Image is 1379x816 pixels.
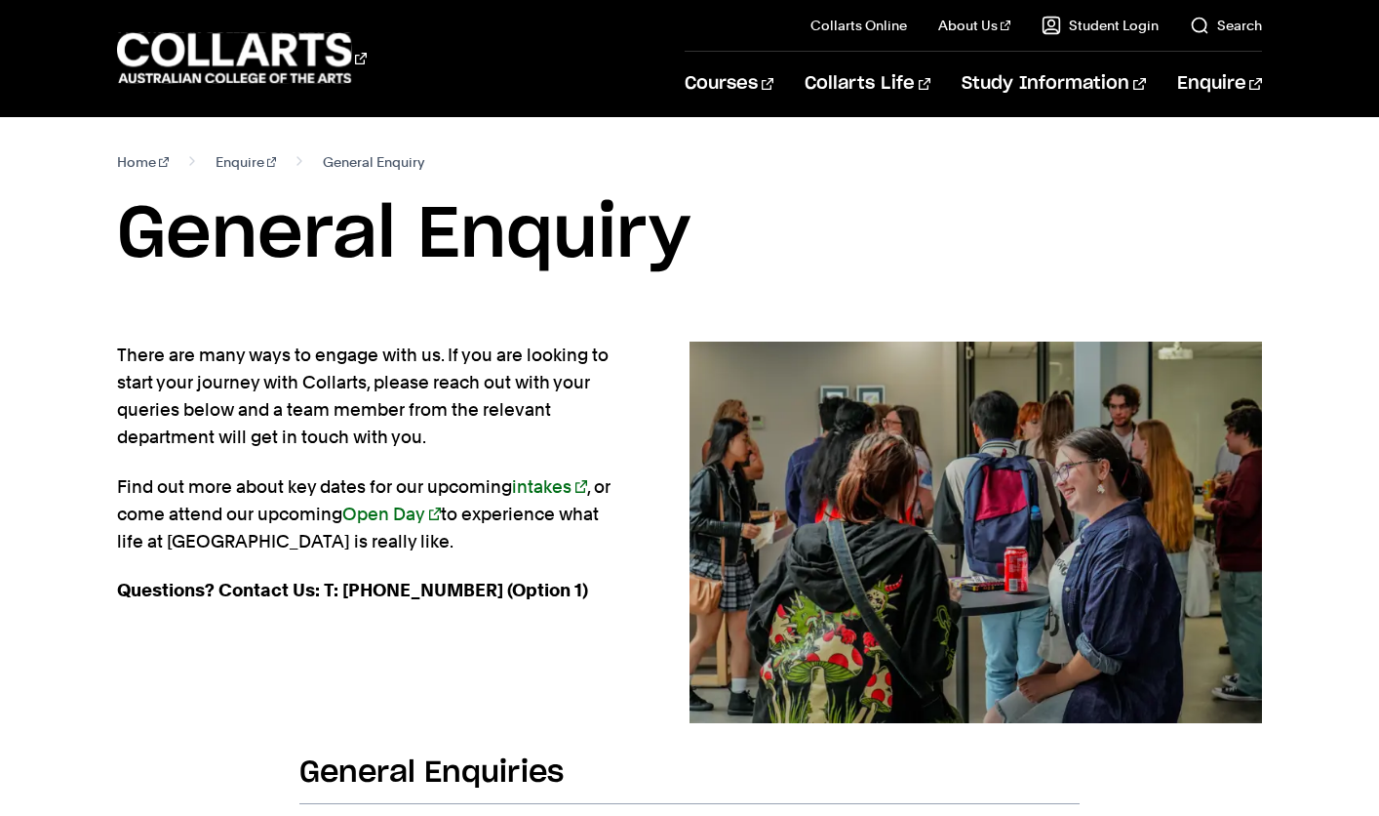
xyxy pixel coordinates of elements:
div: Go to homepage [117,30,367,86]
p: There are many ways to engage with us. If you are looking to start your journey with Collarts, pl... [117,342,627,451]
a: Collarts Life [805,52,930,116]
a: Enquire [216,148,277,176]
a: Student Login [1042,16,1159,35]
strong: Questions? Contact Us: T: [PHONE_NUMBER] (Option 1) [117,580,588,600]
a: Search [1190,16,1262,35]
a: Study Information [962,52,1145,116]
a: Open Day [342,504,441,524]
h1: General Enquiry [117,191,1262,279]
span: General Enquiry [323,148,424,176]
a: Courses [685,52,773,116]
a: Enquire [1177,52,1262,116]
h2: General Enquiries [299,755,1080,804]
a: About Us [938,16,1010,35]
p: Find out more about key dates for our upcoming , or come attend our upcoming to experience what l... [117,473,627,555]
a: Collarts Online [810,16,907,35]
a: Home [117,148,169,176]
a: intakes [512,476,587,497]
